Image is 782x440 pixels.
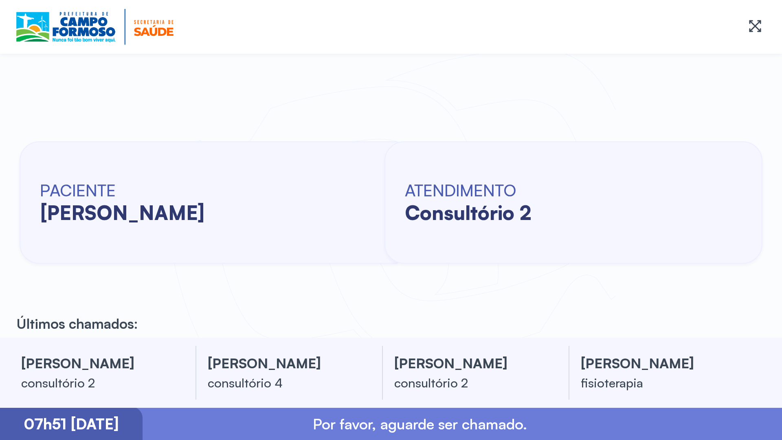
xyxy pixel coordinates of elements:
h3: [PERSON_NAME] [21,355,176,371]
h3: [PERSON_NAME] [208,355,362,371]
img: Logotipo do estabelecimento [16,9,174,45]
h6: PACIENTE [40,180,205,200]
h3: [PERSON_NAME] [581,355,736,371]
h6: ATENDIMENTO [405,180,531,200]
h3: [PERSON_NAME] [394,355,549,371]
div: fisioterapia [581,374,736,391]
div: consultório 2 [394,374,549,391]
div: consultório 2 [21,374,176,391]
h2: [PERSON_NAME] [40,200,205,225]
h2: consultório 2 [405,200,531,225]
p: Últimos chamados: [16,315,138,332]
div: consultório 4 [208,374,362,391]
